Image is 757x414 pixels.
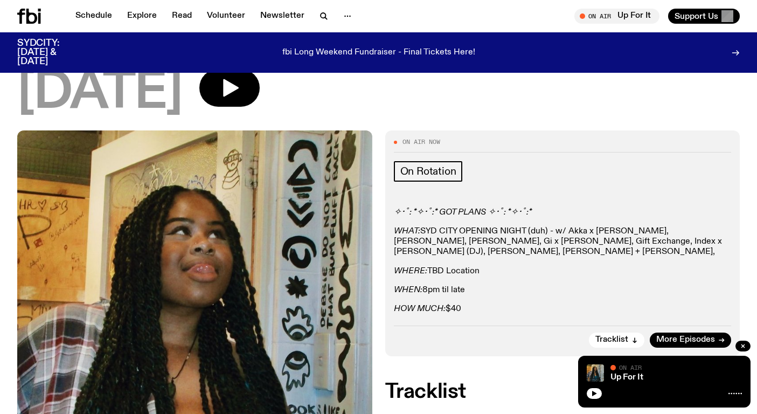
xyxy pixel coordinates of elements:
[650,333,731,348] a: More Episodes
[394,226,732,258] p: SYD CITY OPENING NIGHT (duh) - w/ Akka x [PERSON_NAME], [PERSON_NAME], [PERSON_NAME], Gi x [PERSO...
[610,373,643,382] a: Up For It
[17,39,86,66] h3: SYDCITY: [DATE] & [DATE]
[574,9,659,24] button: On AirUp For It
[121,9,163,24] a: Explore
[394,267,427,275] em: WHERE:
[400,165,456,177] span: On Rotation
[589,333,644,348] button: Tracklist
[282,48,475,58] p: fbi Long Weekend Fundraiser - Final Tickets Here!
[595,336,628,344] span: Tracklist
[394,286,422,294] em: WHEN:
[394,266,732,277] p: TBD Location
[165,9,198,24] a: Read
[587,364,604,382] img: Ify - a Brown Skin girl with black braided twists, looking up to the side with her tongue stickin...
[619,364,642,371] span: On Air
[668,9,740,24] button: Support Us
[402,139,440,145] span: On Air Now
[675,11,718,21] span: Support Us
[200,9,252,24] a: Volunteer
[254,9,311,24] a: Newsletter
[394,285,732,295] p: 8pm til late
[69,9,119,24] a: Schedule
[446,305,461,313] a: $40
[394,161,463,182] a: On Rotation
[394,208,532,217] em: ✧･ﾟ: *✧･ﾟ:* GOT PLANS ✧･ﾟ: *✧･ﾟ:*
[385,382,740,402] h2: Tracklist
[656,336,715,344] span: More Episodes
[394,227,420,236] em: WHAT:
[394,305,446,313] em: HOW MUCH:
[17,69,182,118] span: [DATE]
